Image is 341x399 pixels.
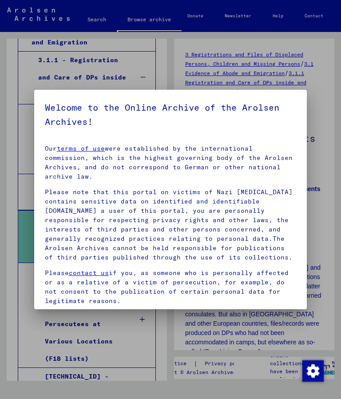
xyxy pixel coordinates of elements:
a: terms of use [57,144,105,152]
img: Change consent [302,360,324,382]
p: Please note that this portal on victims of Nazi [MEDICAL_DATA] contains sensitive data on identif... [45,188,296,262]
p: Our were established by the international commission, which is the highest governing body of the ... [45,144,296,181]
a: contact us [69,269,109,277]
h5: Welcome to the Online Archive of the Arolsen Archives! [45,100,296,129]
p: Please if you, as someone who is personally affected or as a relative of a victim of persecution,... [45,268,296,306]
